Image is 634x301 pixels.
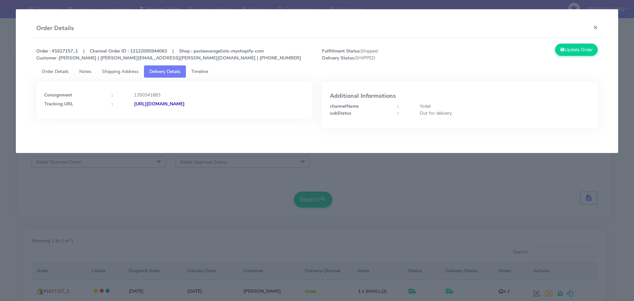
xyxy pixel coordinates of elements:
[330,93,590,99] h4: Additional Informations
[44,101,73,107] strong: Tracking URL
[134,101,185,107] strong: [URL][DOMAIN_NAME]
[397,103,398,109] strong: :
[322,55,355,61] strong: Delivery Status:
[129,92,309,98] div: 1350341883
[112,92,113,98] strong: :
[397,110,398,116] strong: :
[42,68,69,75] span: Order Details
[36,55,59,61] strong: Customer :
[415,103,595,110] div: Yodel
[415,110,595,117] div: Out for delivery
[102,68,139,75] span: Shipping Address
[555,44,598,56] button: Update Order
[44,92,72,98] strong: Consignment
[112,101,113,107] strong: :
[36,24,74,33] h4: Order Details
[330,103,359,109] strong: channelName
[36,65,598,78] ul: Tabs
[322,48,361,54] strong: Fulfillment Status:
[191,68,208,75] span: Timeline
[149,68,181,75] span: Delivery Details
[330,110,351,116] strong: subStatus
[317,48,460,61] span: Shipped SHIPPED
[588,19,603,36] button: Close
[36,48,301,61] strong: Order : #1627157_1 | Channel Order ID : 12122095944063 | Shop : pastaevangelists-myshopify-com [P...
[79,68,91,75] span: Notes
